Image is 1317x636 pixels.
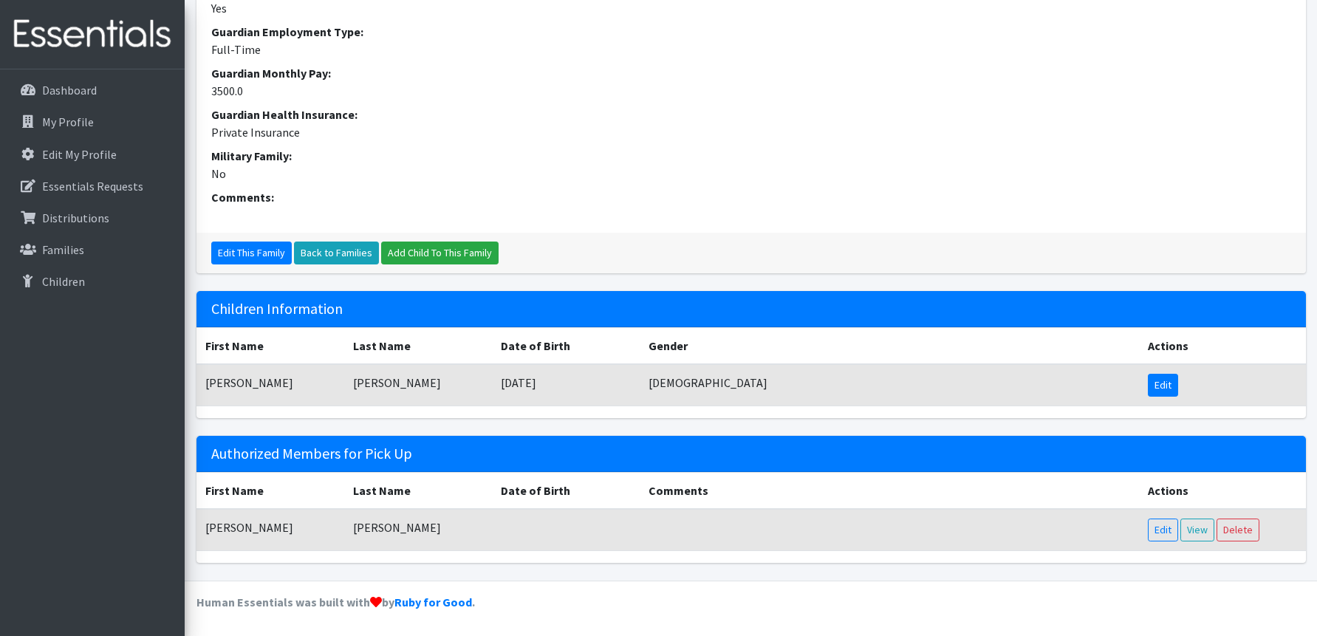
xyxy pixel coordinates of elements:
dd: No [211,165,1291,182]
td: [PERSON_NAME] [344,509,492,551]
h5: Authorized Members for Pick Up [196,436,1306,472]
dd: 3500.0 [211,82,1291,100]
a: Dashboard [6,75,179,105]
a: Add Child To This Family [381,242,499,264]
th: Comments [640,472,1139,509]
td: [PERSON_NAME] [196,509,344,551]
th: Date of Birth [492,472,640,509]
dt: Guardian Monthly Pay: [211,64,1291,82]
dt: Comments: [211,188,1291,206]
a: Edit My Profile [6,140,179,169]
p: My Profile [42,114,94,129]
a: Back to Families [294,242,379,264]
a: Edit This Family [211,242,292,264]
td: [PERSON_NAME] [196,364,344,406]
th: First Name [196,327,344,364]
a: Children [6,267,179,296]
a: Essentials Requests [6,171,179,201]
th: First Name [196,472,344,509]
p: Essentials Requests [42,179,143,194]
dd: Full-Time [211,41,1291,58]
th: Last Name [344,327,492,364]
p: Dashboard [42,83,97,98]
dt: Guardian Health Insurance: [211,106,1291,123]
p: Distributions [42,211,109,225]
a: Delete [1217,519,1259,541]
p: Edit My Profile [42,147,117,162]
img: HumanEssentials [6,10,179,59]
h5: Children Information [196,291,1306,327]
dt: Military Family: [211,147,1291,165]
strong: Human Essentials was built with by . [196,595,475,609]
a: Edit [1148,374,1178,397]
td: [PERSON_NAME] [344,364,492,406]
dd: Private Insurance [211,123,1291,141]
th: Last Name [344,472,492,509]
a: View [1180,519,1214,541]
th: Gender [640,327,1139,364]
p: Families [42,242,84,257]
td: [DATE] [492,364,640,406]
th: Date of Birth [492,327,640,364]
a: Distributions [6,203,179,233]
a: Families [6,235,179,264]
a: Ruby for Good [394,595,472,609]
a: My Profile [6,107,179,137]
dt: Guardian Employment Type: [211,23,1291,41]
p: Children [42,274,85,289]
th: Actions [1139,327,1305,364]
td: [DEMOGRAPHIC_DATA] [640,364,1139,406]
th: Actions [1139,472,1305,509]
a: Edit [1148,519,1178,541]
